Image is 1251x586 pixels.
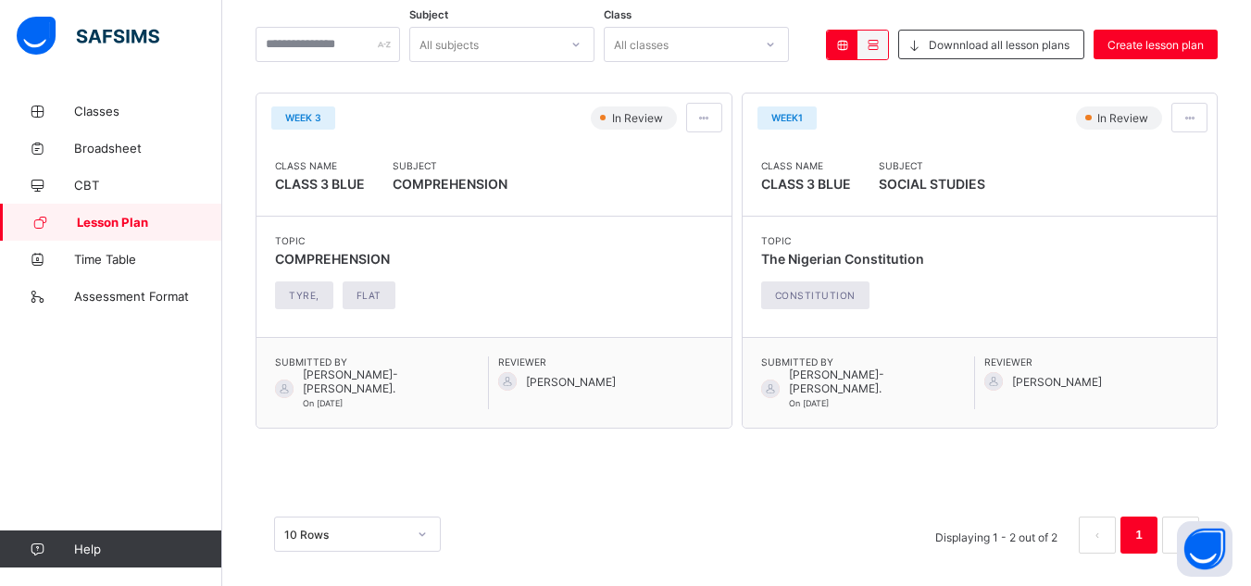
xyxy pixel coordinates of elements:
span: On [DATE] [303,398,343,408]
span: Reviewer [984,356,1198,368]
span: CLASS 3 BLUE [275,176,365,192]
span: Subject [409,8,448,21]
span: Constitution [775,290,856,301]
span: Submitted By [275,356,488,368]
span: The Nigerian Constitution [761,251,924,267]
span: Downnload all lesson plans [929,38,1070,52]
span: TYRE, [289,290,319,301]
button: prev page [1079,517,1116,554]
a: 1 [1130,523,1147,547]
span: Assessment Format [74,289,222,304]
span: On [DATE] [789,398,829,408]
span: [PERSON_NAME]-[PERSON_NAME]. [789,368,974,395]
span: In Review [610,111,669,125]
span: Class [604,8,632,21]
span: Class Name [275,160,365,171]
span: Subject [393,160,507,171]
span: FLAT [357,290,382,301]
span: CLASS 3 BLUE [761,176,851,192]
button: Open asap [1177,521,1232,577]
span: Week1 [771,112,803,123]
span: Submitted By [761,356,974,368]
span: Reviewer [498,356,712,368]
span: Subject [879,160,985,171]
span: [PERSON_NAME] [1012,375,1102,389]
button: next page [1162,517,1199,554]
span: CBT [74,178,222,193]
span: Create lesson plan [1107,38,1204,52]
div: 10 Rows [284,528,407,542]
span: COMPREHENSION [393,171,507,197]
div: All classes [614,27,669,62]
span: [PERSON_NAME] [526,375,616,389]
img: safsims [17,17,159,56]
span: WEEK 3 [285,112,321,123]
span: Class Name [761,160,851,171]
span: COMPREHENSION [275,251,390,267]
span: Broadsheet [74,141,222,156]
span: Lesson Plan [77,215,222,230]
span: [PERSON_NAME]-[PERSON_NAME]. [303,368,488,395]
span: Classes [74,104,222,118]
li: Displaying 1 - 2 out of 2 [921,517,1071,554]
span: Help [74,542,221,556]
span: In Review [1095,111,1154,125]
div: All subjects [419,27,479,62]
span: Topic [761,235,924,246]
li: 下一页 [1162,517,1199,554]
span: SOCIAL STUDIES [879,171,985,197]
span: Topic [275,235,405,246]
span: Time Table [74,252,222,267]
li: 上一页 [1079,517,1116,554]
li: 1 [1120,517,1157,554]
